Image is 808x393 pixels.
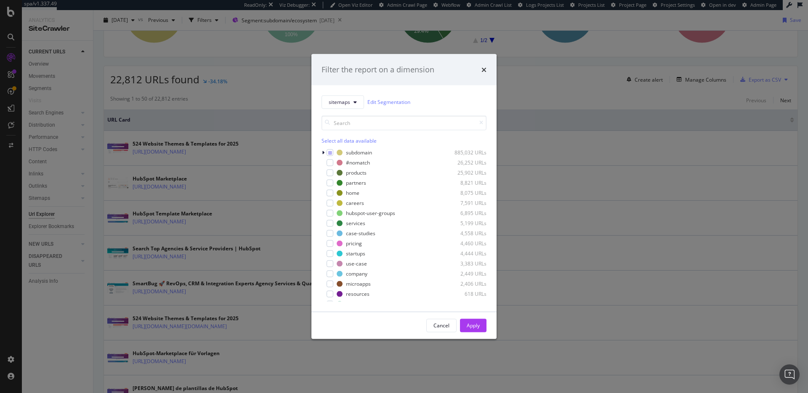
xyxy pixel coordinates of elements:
div: 8,075 URLs [445,189,486,196]
button: Apply [460,319,486,332]
button: Cancel [426,319,457,332]
div: 2,406 URLs [445,280,486,287]
div: careers [346,199,364,207]
div: 8,821 URLs [445,179,486,186]
div: Filter the report on a dimension [322,64,434,75]
div: comparison [346,300,374,308]
div: partners [346,179,366,186]
div: 618 URLs [445,290,486,297]
div: Open Intercom Messenger [779,364,800,385]
div: 885,032 URLs [445,149,486,156]
a: Edit Segmentation [367,98,410,106]
div: modal [311,54,497,339]
div: 7,591 URLs [445,199,486,207]
div: pricing [346,240,362,247]
div: startups [346,250,365,257]
div: 5,199 URLs [445,220,486,227]
div: subdomain [346,149,372,156]
div: #nomatch [346,159,370,166]
div: Cancel [433,322,449,329]
div: 2,449 URLs [445,270,486,277]
div: Apply [467,322,480,329]
button: sitemaps [322,95,364,109]
span: sitemaps [329,98,350,106]
div: times [481,64,486,75]
div: microapps [346,280,371,287]
div: 25,902 URLs [445,169,486,176]
div: home [346,189,359,196]
div: Select all data available [322,137,486,144]
div: case-studies [346,230,375,237]
input: Search [322,115,486,130]
div: products [346,169,367,176]
div: 4,444 URLs [445,250,486,257]
div: use-case [346,260,367,267]
div: hubspot-user-groups [346,210,395,217]
div: 4,558 URLs [445,230,486,237]
div: 26,252 URLs [445,159,486,166]
div: services [346,220,365,227]
div: company [346,270,367,277]
div: 3,383 URLs [445,260,486,267]
div: 6,895 URLs [445,210,486,217]
div: 566 URLs [445,300,486,308]
div: 4,460 URLs [445,240,486,247]
div: resources [346,290,369,297]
